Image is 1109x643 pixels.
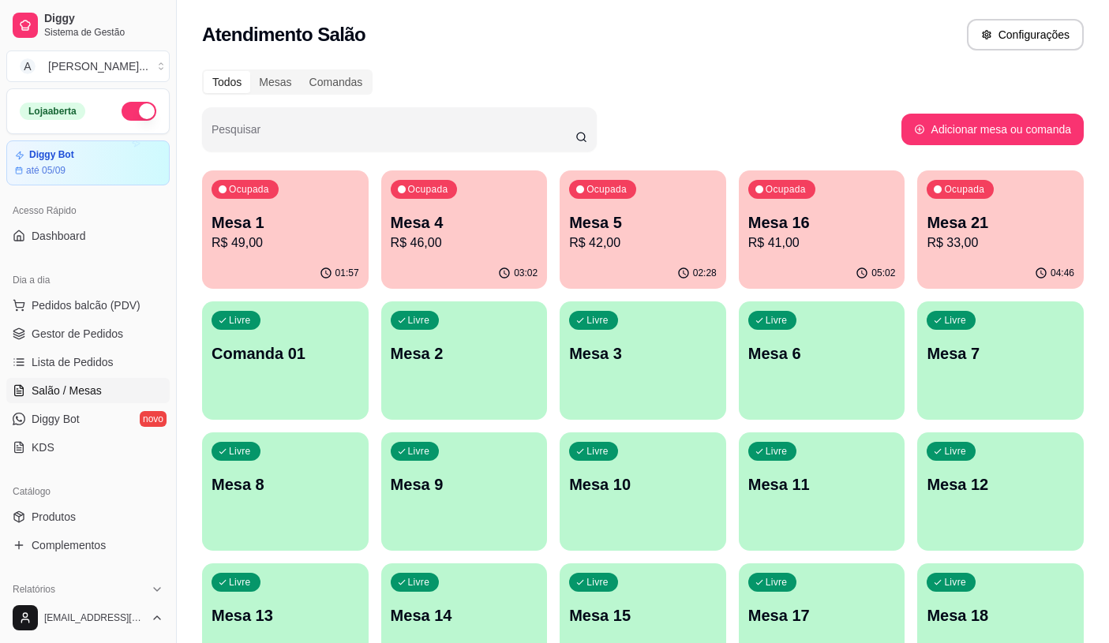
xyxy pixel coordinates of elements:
p: Ocupada [944,183,984,196]
p: R$ 41,00 [748,234,896,252]
span: Pedidos balcão (PDV) [32,297,140,313]
button: Configurações [967,19,1084,50]
p: Mesa 1 [212,211,359,234]
p: Livre [408,314,430,327]
span: Complementos [32,537,106,553]
p: R$ 49,00 [212,234,359,252]
p: Mesa 17 [748,604,896,626]
a: DiggySistema de Gestão [6,6,170,44]
p: Livre [766,314,788,327]
span: Sistema de Gestão [44,26,163,39]
div: Mesas [250,71,300,93]
button: LivreMesa 2 [381,301,548,420]
div: Loja aberta [20,103,85,120]
p: Mesa 5 [569,211,717,234]
p: Ocupada [408,183,448,196]
p: Livre [766,576,788,589]
div: [PERSON_NAME] ... [48,58,148,74]
a: Diggy Botaté 05/09 [6,140,170,185]
a: Salão / Mesas [6,378,170,403]
span: [EMAIL_ADDRESS][DOMAIN_NAME] [44,611,144,624]
div: Dia a dia [6,267,170,293]
p: Livre [408,576,430,589]
p: Livre [944,576,966,589]
a: Gestor de Pedidos [6,321,170,346]
a: Diggy Botnovo [6,406,170,432]
p: Mesa 12 [927,473,1074,495]
p: 05:02 [871,267,895,279]
span: KDS [32,439,54,455]
button: LivreMesa 3 [560,301,726,420]
p: Mesa 15 [569,604,717,626]
button: LivreMesa 8 [202,432,369,551]
button: LivreMesa 11 [739,432,905,551]
p: Livre [766,445,788,458]
button: LivreMesa 7 [917,301,1084,420]
button: Adicionar mesa ou comanda [901,114,1084,145]
p: Mesa 4 [391,211,538,234]
p: Mesa 7 [927,342,1074,364]
button: Alterar Status [122,102,156,121]
span: Diggy Bot [32,411,80,427]
p: Livre [408,445,430,458]
p: Mesa 11 [748,473,896,495]
button: Select a team [6,50,170,82]
input: Pesquisar [212,128,575,144]
button: OcupadaMesa 21R$ 33,0004:46 [917,170,1084,289]
p: R$ 33,00 [927,234,1074,252]
span: Produtos [32,509,76,525]
p: Comanda 01 [212,342,359,364]
p: Livre [586,314,609,327]
p: R$ 42,00 [569,234,717,252]
button: [EMAIL_ADDRESS][DOMAIN_NAME] [6,599,170,637]
p: Mesa 18 [927,604,1074,626]
button: OcupadaMesa 16R$ 41,0005:02 [739,170,905,289]
p: Mesa 9 [391,473,538,495]
p: Mesa 6 [748,342,896,364]
p: Mesa 10 [569,473,717,495]
div: Acesso Rápido [6,198,170,223]
a: Lista de Pedidos [6,350,170,375]
p: Mesa 3 [569,342,717,364]
p: Livre [944,445,966,458]
span: A [20,58,36,74]
span: Diggy [44,12,163,26]
span: Salão / Mesas [32,383,102,398]
p: Ocupada [586,183,627,196]
p: Ocupada [229,183,269,196]
p: Livre [586,445,609,458]
p: 01:57 [335,267,359,279]
div: Comandas [301,71,372,93]
button: LivreMesa 9 [381,432,548,551]
p: Mesa 13 [212,604,359,626]
button: LivreMesa 10 [560,432,726,551]
a: Complementos [6,533,170,558]
h2: Atendimento Salão [202,22,365,47]
p: Livre [229,314,251,327]
button: OcupadaMesa 1R$ 49,0001:57 [202,170,369,289]
span: Lista de Pedidos [32,354,114,370]
button: LivreMesa 12 [917,432,1084,551]
p: Mesa 2 [391,342,538,364]
button: OcupadaMesa 5R$ 42,0002:28 [560,170,726,289]
button: LivreMesa 6 [739,301,905,420]
p: Livre [229,445,251,458]
div: Todos [204,71,250,93]
p: Mesa 16 [748,211,896,234]
p: Mesa 8 [212,473,359,495]
article: Diggy Bot [29,149,74,161]
button: LivreComanda 01 [202,301,369,420]
p: 02:28 [693,267,717,279]
article: até 05/09 [26,164,66,177]
button: Pedidos balcão (PDV) [6,293,170,318]
p: R$ 46,00 [391,234,538,252]
button: OcupadaMesa 4R$ 46,0003:02 [381,170,548,289]
p: Mesa 14 [391,604,538,626]
span: Gestor de Pedidos [32,326,123,342]
span: Relatórios [13,583,55,596]
p: Livre [586,576,609,589]
span: Dashboard [32,228,86,244]
a: Produtos [6,504,170,529]
p: Livre [229,576,251,589]
div: Catálogo [6,479,170,504]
